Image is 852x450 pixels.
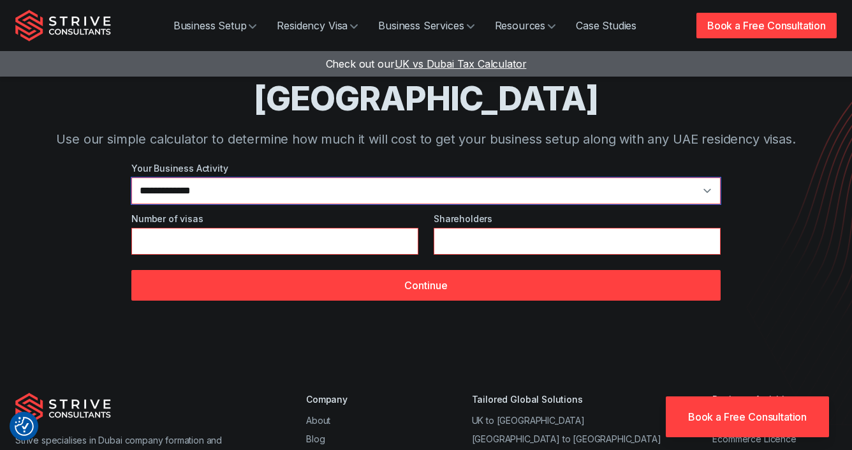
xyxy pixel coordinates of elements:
[472,393,661,406] div: Tailored Global Solutions
[15,393,111,424] img: Strive Consultants
[33,36,819,119] h1: Estimate Your Business Setup Costs for [GEOGRAPHIC_DATA]
[15,417,34,436] button: Consent Preferences
[712,433,796,444] a: Ecommerce Licence
[306,415,330,426] a: About
[696,13,837,38] a: Book a Free Consultation
[472,433,661,444] a: [GEOGRAPHIC_DATA] to [GEOGRAPHIC_DATA]
[326,57,527,70] a: Check out ourUK vs Dubai Tax Calculator
[131,212,418,225] label: Number of visas
[267,13,368,38] a: Residency Visa
[163,13,267,38] a: Business Setup
[131,270,721,301] button: Continue
[306,393,420,406] div: Company
[566,13,647,38] a: Case Studies
[368,13,484,38] a: Business Services
[485,13,566,38] a: Resources
[131,161,721,175] label: Your Business Activity
[15,10,111,41] img: Strive Consultants
[15,417,34,436] img: Revisit consent button
[395,57,527,70] span: UK vs Dubai Tax Calculator
[33,130,819,149] p: Use our simple calculator to determine how much it will cost to get your business setup along wit...
[666,396,829,437] a: Book a Free Consultation
[472,415,585,426] a: UK to [GEOGRAPHIC_DATA]
[434,212,721,225] label: Shareholders
[712,393,837,406] div: Business Activities
[306,433,325,444] a: Blog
